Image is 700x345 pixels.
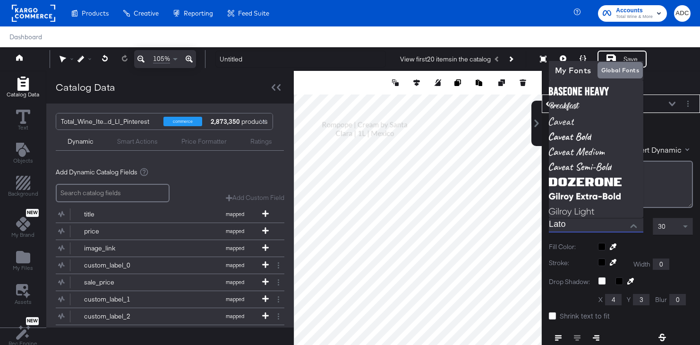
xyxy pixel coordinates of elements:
[549,84,643,99] img: BaseOne Heavy
[400,55,491,64] div: View first 20 items in the catalog
[598,51,647,68] button: Save
[549,114,643,129] img: Caveat
[209,296,261,302] span: mapped
[68,137,94,146] div: Dynamic
[56,308,284,325] div: custom_label_2mapped
[82,9,109,17] span: Products
[549,259,591,270] label: Stroke:
[683,99,693,109] button: Layer Options
[7,248,39,275] button: Add Files
[61,113,156,129] div: Total_Wine_Ite...d_LI_Pinterest
[56,308,273,325] button: custom_label_2mapped
[84,312,153,321] div: custom_label_2
[56,240,273,257] button: image_linkmapped
[209,211,261,217] span: mapped
[8,140,39,167] button: Add Text
[616,6,653,16] span: Accounts
[8,190,38,198] span: Background
[56,206,273,223] button: titlemapped
[84,278,153,287] div: sale_price
[18,124,28,131] span: Text
[549,99,643,114] img: Breakfast
[56,257,273,274] button: custom_label_0mapped
[209,228,261,234] span: mapped
[549,129,643,144] img: Caveat Bold
[658,222,666,231] span: 30
[549,159,643,174] img: Caveat Semi-Bold
[56,257,284,274] div: custom_label_0mapped
[549,277,591,286] label: Drop Shadow:
[153,54,170,63] span: 105%
[56,274,284,291] div: sale_pricemapped
[655,295,667,304] label: Blur
[504,51,517,68] button: Next Product
[1,74,45,101] button: Add Rectangle
[84,227,153,236] div: price
[10,107,36,134] button: Text
[623,55,638,64] div: Save
[84,261,153,270] div: custom_label_0
[134,9,159,17] span: Creative
[2,174,44,201] button: Add Rectangle
[13,157,33,164] span: Objects
[56,80,115,94] div: Catalog Data
[13,264,33,272] span: My Files
[56,206,284,223] div: titlemapped
[56,291,273,308] button: custom_label_1mapped
[26,318,39,324] span: New
[84,210,153,219] div: title
[626,219,640,233] button: Close
[56,291,284,308] div: custom_label_1mapped
[624,145,693,155] button: + Insert Dynamic
[9,281,37,309] button: Assets
[549,205,643,220] img: Gilroy Light
[209,262,261,268] span: mapped
[633,260,650,269] label: Width
[598,295,603,304] label: X
[476,78,485,87] button: Paste image
[549,190,643,205] img: Gilroy Extra-Bold
[184,9,213,17] span: Reporting
[84,295,153,304] div: custom_label_1
[209,113,241,129] strong: 2,873,350
[226,193,284,202] button: Add Custom Field
[56,274,273,291] button: sale_pricemapped
[7,91,39,98] span: Catalog Data
[238,9,269,17] span: Feed Suite
[551,62,595,78] button: My Fonts
[555,64,591,77] span: My Fonts
[209,313,261,319] span: mapped
[9,33,42,41] a: Dashboard
[56,184,170,202] input: Search catalog fields
[84,244,153,253] div: image_link
[56,223,284,240] div: pricemapped
[26,210,39,216] span: New
[209,245,261,251] span: mapped
[6,207,40,242] button: NewMy Brand
[678,8,687,19] span: ADC
[549,242,591,251] label: Fill Color:
[627,295,631,304] label: Y
[549,174,643,190] img: DozerOne
[454,79,461,86] svg: Copy image
[15,298,32,306] span: Assets
[674,5,691,22] button: ADC
[598,5,667,22] button: AccountsTotal Wine & More
[56,240,284,257] div: image_linkmapped
[163,117,202,126] div: commerce
[476,79,482,86] svg: Paste image
[117,137,158,146] div: Smart Actions
[549,144,643,159] img: Caveat Medium
[11,231,34,239] span: My Brand
[56,223,273,240] button: pricemapped
[250,137,272,146] div: Ratings
[560,311,610,320] span: Shrink text to fit
[454,78,464,87] button: Copy image
[209,279,261,285] span: mapped
[209,113,238,129] div: products
[616,13,653,21] span: Total Wine & More
[56,168,137,177] span: Add Dynamic Catalog Fields
[181,137,227,146] div: Price Formatter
